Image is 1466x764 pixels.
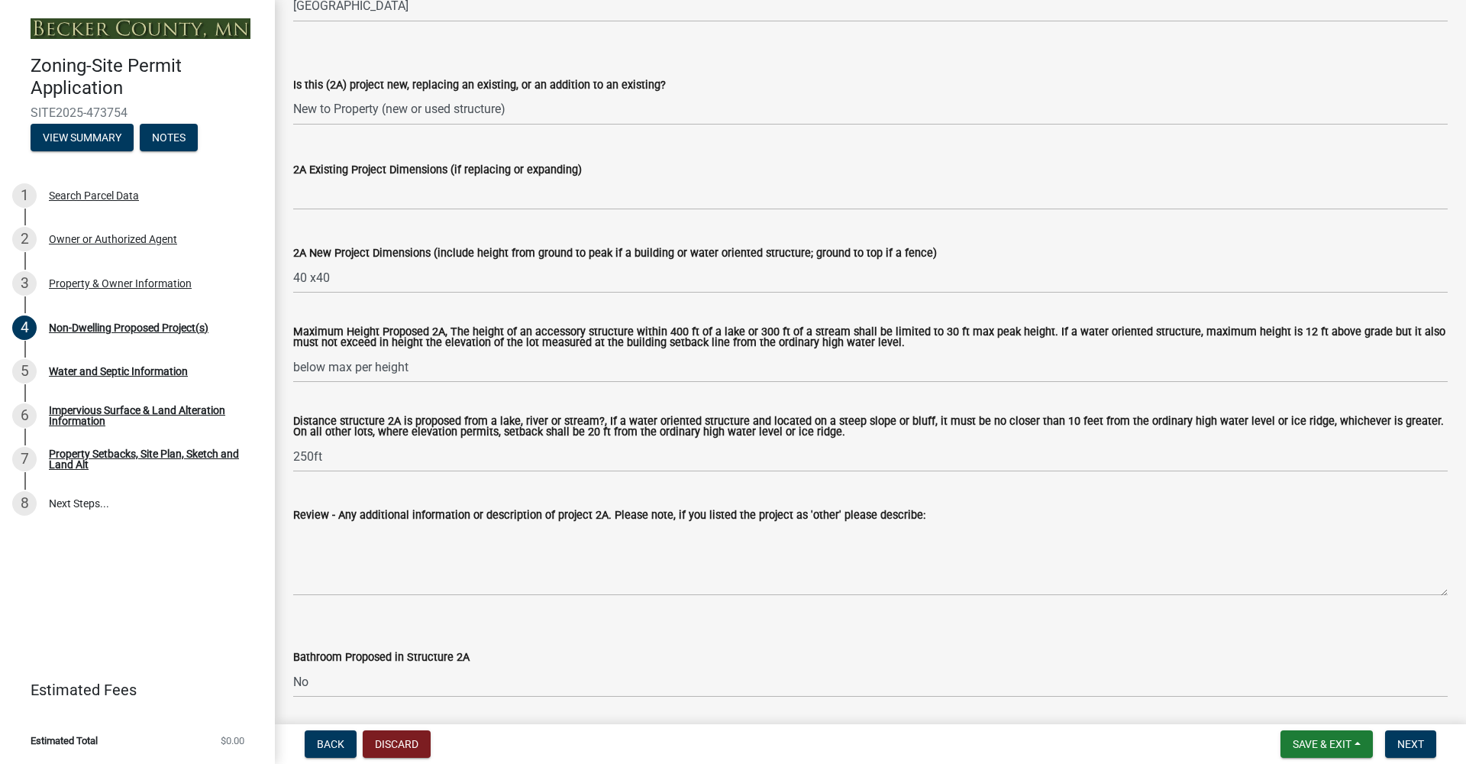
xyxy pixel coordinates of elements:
[293,327,1448,349] label: Maximum Height Proposed 2A, The height of an accessory structure within 400 ft of a lake or 300 f...
[49,322,208,333] div: Non-Dwelling Proposed Project(s)
[12,227,37,251] div: 2
[31,736,98,746] span: Estimated Total
[1397,738,1424,750] span: Next
[31,55,263,99] h4: Zoning-Site Permit Application
[12,403,37,428] div: 6
[12,316,37,340] div: 4
[12,491,37,516] div: 8
[1293,738,1351,750] span: Save & Exit
[363,730,431,758] button: Discard
[12,447,37,471] div: 7
[31,132,134,144] wm-modal-confirm: Summary
[293,248,937,259] label: 2A New Project Dimensions (include height from ground to peak if a building or water oriented str...
[12,271,37,296] div: 3
[293,416,1448,439] label: Distance structure 2A is proposed from a lake, river or stream?, If a water oriented structure an...
[31,124,134,151] button: View Summary
[1385,730,1436,758] button: Next
[140,132,198,144] wm-modal-confirm: Notes
[49,366,188,377] div: Water and Septic Information
[293,652,470,663] label: Bathroom Proposed in Structure 2A
[317,738,344,750] span: Back
[1280,730,1373,758] button: Save & Exit
[49,190,139,201] div: Search Parcel Data
[31,105,244,120] span: SITE2025-473754
[12,359,37,384] div: 5
[12,675,250,705] a: Estimated Fees
[49,278,192,289] div: Property & Owner Information
[49,234,177,244] div: Owner or Authorized Agent
[293,165,582,176] label: 2A Existing Project Dimensions (if replacing or expanding)
[12,183,37,208] div: 1
[293,510,925,521] label: Review - Any additional information or description of project 2A. Please note, if you listed the ...
[293,80,666,91] label: Is this (2A) project new, replacing an existing, or an addition to an existing?
[140,124,198,151] button: Notes
[31,18,250,39] img: Becker County, Minnesota
[49,448,250,470] div: Property Setbacks, Site Plan, Sketch and Land Alt
[49,405,250,426] div: Impervious Surface & Land Alteration Information
[221,736,244,746] span: $0.00
[305,730,357,758] button: Back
